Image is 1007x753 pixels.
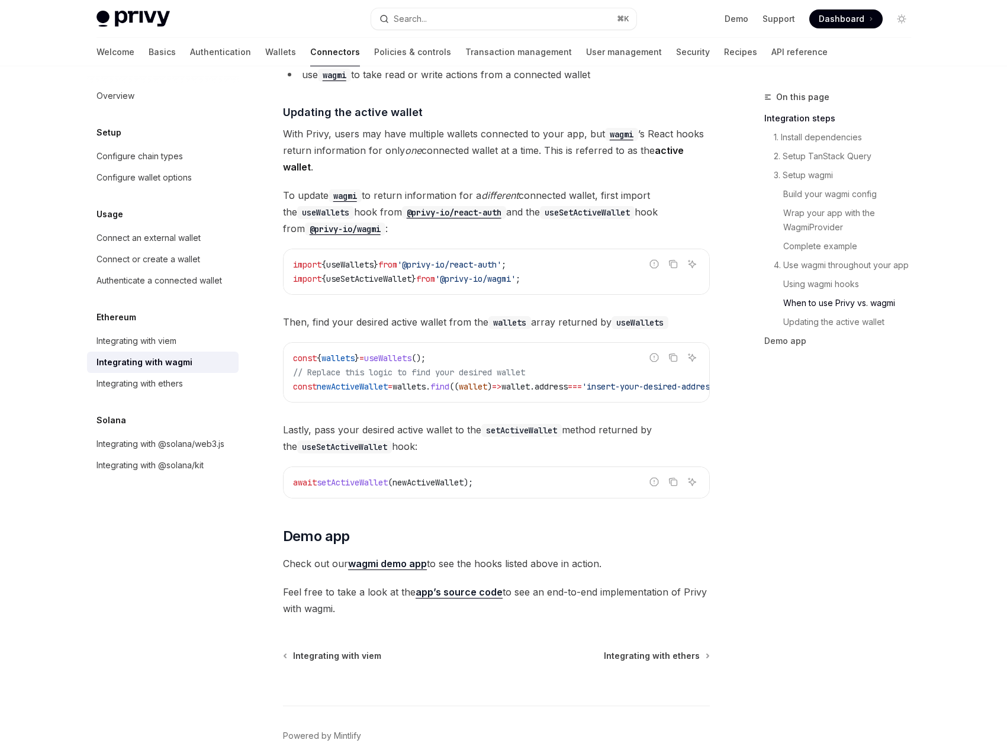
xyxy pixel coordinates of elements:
[190,38,251,66] a: Authentication
[87,352,239,373] a: Integrating with wagmi
[297,440,392,453] code: useSetActiveWallet
[809,9,883,28] a: Dashboard
[293,650,381,662] span: Integrating with viem
[283,730,361,742] a: Powered by Mintlify
[724,38,757,66] a: Recipes
[293,353,317,363] span: const
[96,334,176,348] div: Integrating with viem
[684,350,700,365] button: Ask AI
[284,650,381,662] a: Integrating with viem
[402,206,506,219] code: @privy-io/react-auth
[293,477,317,488] span: await
[487,381,492,392] span: )
[283,421,710,455] span: Lastly, pass your desired active wallet to the method returned by the hook:
[265,38,296,66] a: Wallets
[764,185,921,204] a: Build your wagmi config
[283,555,710,572] span: Check out our to see the hooks listed above in action.
[764,204,921,237] a: Wrap your app with the WagmiProvider
[283,314,710,330] span: Then, find your desired active wallet from the array returned by
[87,167,239,188] a: Configure wallet options
[348,558,427,570] a: wagmi demo app
[293,381,317,392] span: const
[359,353,364,363] span: =
[96,355,192,369] div: Integrating with wagmi
[530,381,535,392] span: .
[604,650,709,662] a: Integrating with ethers
[764,275,921,294] a: Using wagmi hooks
[764,313,921,332] a: Updating the active wallet
[481,424,562,437] code: setActiveWallet
[283,104,423,120] span: Updating the active wallet
[374,38,451,66] a: Policies & controls
[96,231,201,245] div: Connect an external wallet
[397,259,501,270] span: '@privy-io/react-auth'
[684,474,700,490] button: Ask AI
[378,259,397,270] span: from
[87,455,239,476] a: Integrating with @solana/kit
[411,273,416,284] span: }
[501,381,530,392] span: wallet
[321,259,326,270] span: {
[764,128,921,147] a: 1. Install dependencies
[96,38,134,66] a: Welcome
[725,13,748,25] a: Demo
[87,146,239,167] a: Configure chain types
[283,187,710,237] span: To update to return information for a connected wallet, first import the hook from and the hook f...
[684,256,700,272] button: Ask AI
[416,273,435,284] span: from
[326,273,411,284] span: useSetActiveWallet
[283,527,350,546] span: Demo app
[612,316,668,329] code: useWallets
[764,294,921,313] a: When to use Privy vs. wagmi
[646,350,662,365] button: Report incorrect code
[481,189,519,201] em: different
[96,458,204,472] div: Integrating with @solana/kit
[492,381,501,392] span: =>
[329,189,362,202] code: wagmi
[96,376,183,391] div: Integrating with ethers
[321,353,355,363] span: wallets
[96,437,224,451] div: Integrating with @solana/web3.js
[355,353,359,363] span: }
[617,14,629,24] span: ⌘ K
[321,273,326,284] span: {
[416,586,503,598] a: app’s source code
[459,381,487,392] span: wallet
[582,381,719,392] span: 'insert-your-desired-address'
[96,11,170,27] img: light logo
[87,270,239,291] a: Authenticate a connected wallet
[364,353,411,363] span: useWallets
[646,474,662,490] button: Report incorrect code
[149,38,176,66] a: Basics
[371,8,636,30] button: Open search
[293,259,321,270] span: import
[402,206,506,218] a: @privy-io/react-auth
[676,38,710,66] a: Security
[776,90,829,104] span: On this page
[411,353,426,363] span: ();
[96,89,134,103] div: Overview
[87,433,239,455] a: Integrating with @solana/web3.js
[535,381,568,392] span: address
[374,259,378,270] span: }
[87,373,239,394] a: Integrating with ethers
[764,166,921,185] a: 3. Setup wagmi
[392,477,464,488] span: newActiveWallet
[96,207,123,221] h5: Usage
[665,474,681,490] button: Copy the contents from the code block
[96,273,222,288] div: Authenticate a connected wallet
[87,330,239,352] a: Integrating with viem
[305,223,385,236] code: @privy-io/wagmi
[464,477,473,488] span: );
[764,332,921,350] a: Demo app
[96,413,126,427] h5: Solana
[388,477,392,488] span: (
[892,9,911,28] button: Toggle dark mode
[665,256,681,272] button: Copy the contents from the code block
[305,223,385,234] a: @privy-io/wagmi
[435,273,516,284] span: '@privy-io/wagmi'
[317,353,321,363] span: {
[430,381,449,392] span: find
[283,144,684,173] strong: active wallet
[405,144,422,156] em: one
